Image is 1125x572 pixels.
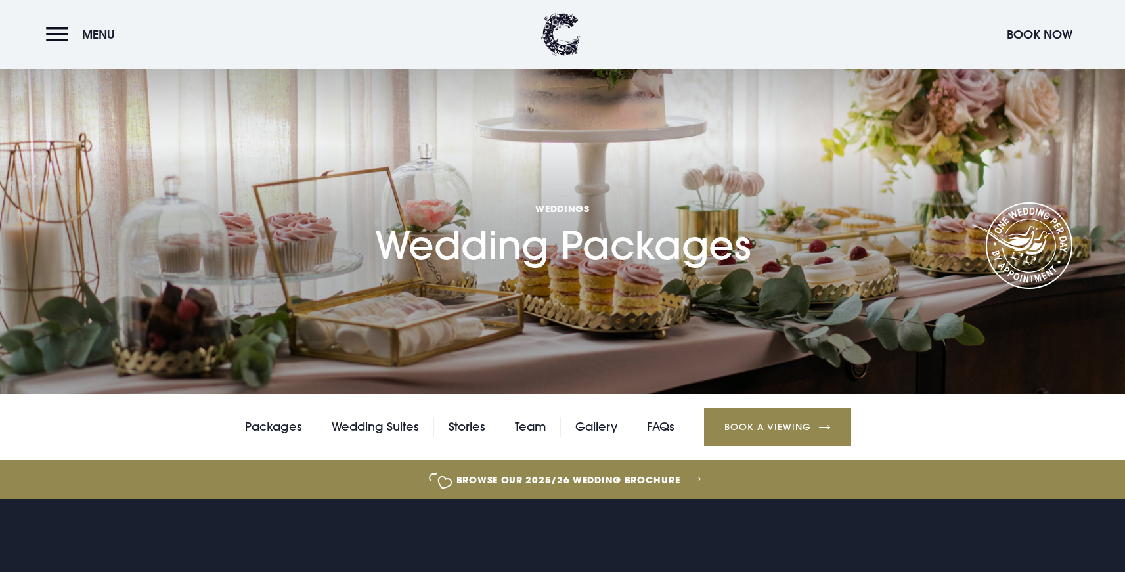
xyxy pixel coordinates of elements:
[704,408,851,446] a: Book a Viewing
[82,27,115,42] span: Menu
[647,417,674,437] a: FAQs
[515,417,546,437] a: Team
[375,202,751,215] span: Weddings
[332,417,419,437] a: Wedding Suites
[575,417,617,437] a: Gallery
[245,417,302,437] a: Packages
[449,417,485,437] a: Stories
[46,20,121,49] button: Menu
[1000,20,1079,49] button: Book Now
[375,132,751,269] h1: Wedding Packages
[541,13,581,56] img: Clandeboye Lodge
